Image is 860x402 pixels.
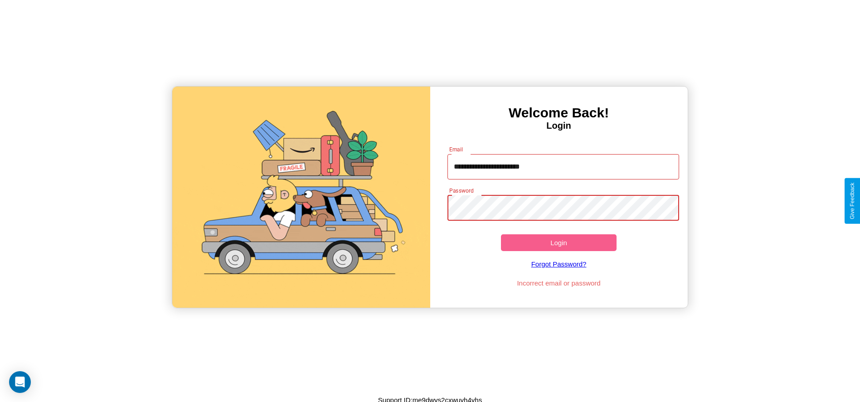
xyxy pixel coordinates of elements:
[9,371,31,393] div: Open Intercom Messenger
[501,234,617,251] button: Login
[172,87,430,308] img: gif
[443,277,675,289] p: Incorrect email or password
[449,187,473,194] label: Password
[443,251,675,277] a: Forgot Password?
[449,145,463,153] label: Email
[849,183,855,219] div: Give Feedback
[430,121,688,131] h4: Login
[430,105,688,121] h3: Welcome Back!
